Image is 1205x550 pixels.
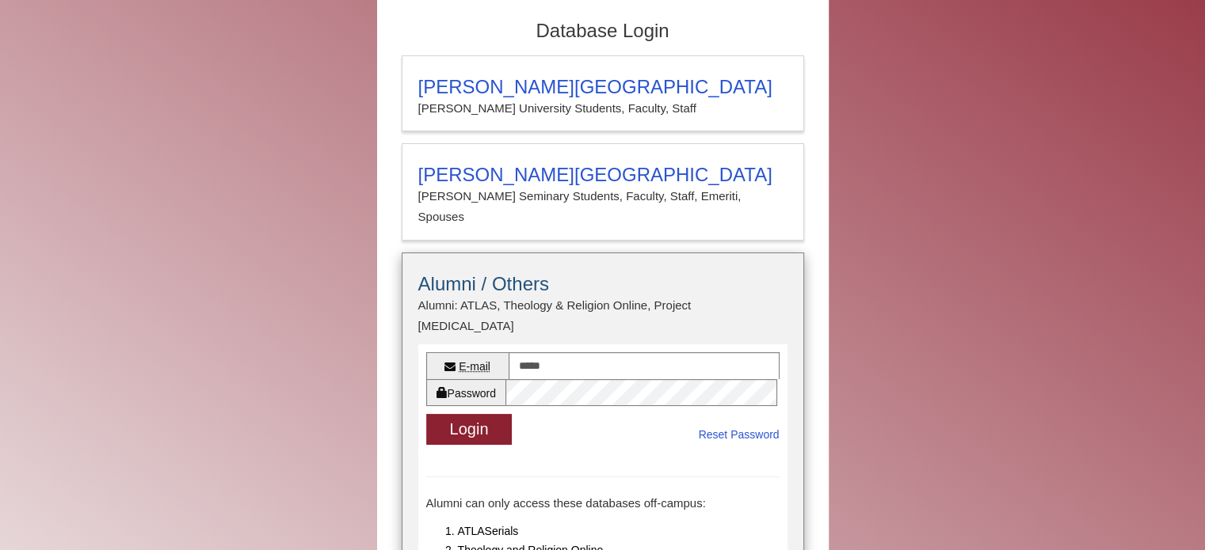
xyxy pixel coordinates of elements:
[418,273,787,295] h3: Alumni / Others
[418,295,787,337] p: Alumni: ATLAS, Theology & Religion Online, Project [MEDICAL_DATA]
[458,522,780,541] li: ATLASerials
[426,379,505,406] label: Password
[459,360,490,373] abbr: E-mail or username
[418,186,787,228] p: [PERSON_NAME] Seminary Students, Faculty, Staff, Emeriti, Spouses
[426,414,513,445] button: Login
[418,164,787,186] h3: [PERSON_NAME][GEOGRAPHIC_DATA]
[402,55,804,131] a: [PERSON_NAME][GEOGRAPHIC_DATA][PERSON_NAME] University Students, Faculty, Staff
[402,143,804,241] a: [PERSON_NAME][GEOGRAPHIC_DATA][PERSON_NAME] Seminary Students, Faculty, Staff, Emeriti, Spouses
[426,493,780,514] p: Alumni can only access these databases off-campus:
[418,76,787,98] h3: [PERSON_NAME][GEOGRAPHIC_DATA]
[699,425,780,445] a: Reset Password
[418,273,787,337] summary: Alumni / OthersAlumni: ATLAS, Theology & Religion Online, Project [MEDICAL_DATA]
[418,98,787,119] p: [PERSON_NAME] University Students, Faculty, Staff
[394,15,812,47] h2: Database Login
